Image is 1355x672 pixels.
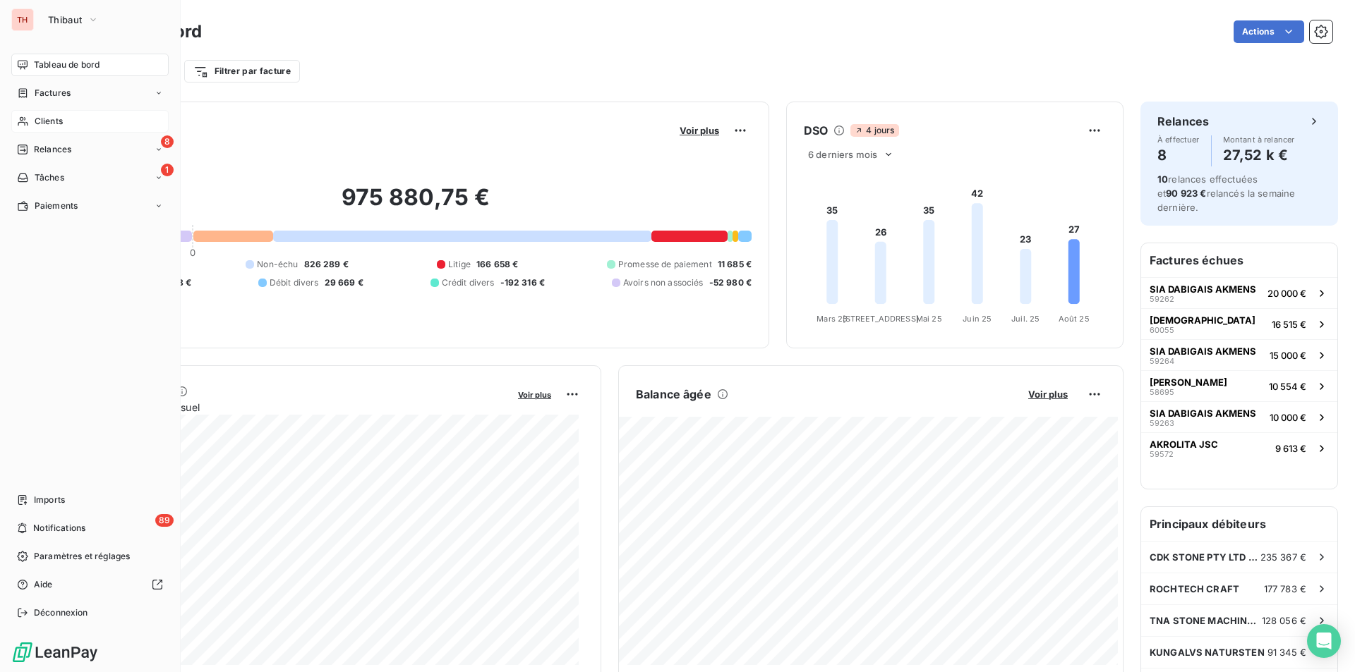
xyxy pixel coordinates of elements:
h6: Principaux débiteurs [1141,507,1337,541]
a: Paramètres et réglages [11,545,169,568]
span: Voir plus [518,390,551,400]
span: -52 980 € [709,276,752,289]
span: SIA DABIGAIS AKMENS [1150,408,1256,419]
span: Promesse de paiement [618,258,712,271]
span: 6 derniers mois [808,149,877,160]
span: SIA DABIGAIS AKMENS [1150,346,1256,357]
span: Paiements [35,200,78,212]
span: 59572 [1150,450,1174,458]
span: 8 [161,135,174,148]
span: À effectuer [1157,135,1200,144]
div: TH [11,8,34,31]
span: 59263 [1150,419,1174,427]
span: 59264 [1150,357,1174,365]
h6: Balance âgée [636,386,711,403]
span: 826 289 € [304,258,349,271]
span: KUNGALVS NATURSTEN [1150,647,1265,658]
h6: Relances [1157,113,1209,130]
span: 11 685 € [718,258,752,271]
span: 9 613 € [1275,443,1306,454]
span: 16 515 € [1272,319,1306,330]
tspan: Mars 25 [817,314,848,324]
h6: Factures échues [1141,243,1337,277]
span: 60055 [1150,326,1174,334]
span: Tâches [35,171,64,184]
span: Voir plus [680,125,719,136]
span: [PERSON_NAME] [1150,377,1227,388]
span: 20 000 € [1267,288,1306,299]
span: 89 [155,514,174,527]
span: Non-échu [257,258,298,271]
button: [PERSON_NAME]5869510 554 € [1141,370,1337,401]
button: SIA DABIGAIS AKMENS5926310 000 € [1141,401,1337,432]
tspan: Juil. 25 [1011,314,1040,324]
span: 90 923 € [1166,188,1206,199]
a: Tableau de bord [11,54,169,76]
button: SIA DABIGAIS AKMENS5926220 000 € [1141,277,1337,308]
span: Relances [34,143,71,156]
a: Factures [11,82,169,104]
span: ROCHTECH CRAFT [1150,583,1239,594]
button: Actions [1234,20,1304,43]
span: Chiffre d'affaires mensuel [80,400,508,415]
span: Paramètres et réglages [34,550,130,563]
a: Imports [11,489,169,511]
span: Litige [448,258,471,271]
h4: 27,52 k € [1223,144,1295,166]
span: Voir plus [1028,389,1068,400]
span: SIA DABIGAIS AKMENS [1150,283,1256,295]
span: [DEMOGRAPHIC_DATA] [1150,314,1255,326]
tspan: Mai 25 [916,314,942,324]
span: CDK STONE PTY LTD ([GEOGRAPHIC_DATA]) [1150,551,1260,563]
span: Montant à relancer [1223,135,1295,144]
span: 91 345 € [1267,647,1306,658]
span: Déconnexion [34,606,88,619]
a: Clients [11,110,169,133]
button: [DEMOGRAPHIC_DATA]6005516 515 € [1141,308,1337,339]
span: 177 783 € [1264,583,1306,594]
span: 29 669 € [325,276,363,289]
span: Factures [35,87,71,99]
button: Voir plus [514,388,555,401]
img: Logo LeanPay [11,641,99,664]
span: 10 554 € [1269,381,1306,392]
span: Thibaut [48,14,82,25]
tspan: [STREET_ADDRESS] [843,314,919,324]
span: AKROLITA JSC [1150,439,1218,450]
span: Notifications [33,522,85,534]
span: 10 000 € [1270,412,1306,423]
span: Crédit divers [442,276,495,289]
button: AKROLITA JSC595729 613 € [1141,432,1337,463]
a: Aide [11,573,169,596]
a: Paiements [11,195,169,217]
h2: 975 880,75 € [80,183,752,226]
button: Filtrer par facture [184,60,300,83]
a: 8Relances [11,138,169,161]
h4: 8 [1157,144,1200,166]
span: Avoirs non associés [623,276,704,289]
span: 4 jours [850,124,898,137]
tspan: Août 25 [1059,314,1090,324]
a: 1Tâches [11,166,169,189]
button: Voir plus [1024,388,1072,401]
tspan: Juin 25 [963,314,992,324]
span: relances effectuées et relancés la semaine dernière. [1157,173,1295,213]
span: Aide [34,578,53,591]
span: Débit divers [270,276,319,289]
span: 166 658 € [476,258,518,271]
span: 10 [1157,173,1168,185]
span: 1 [161,164,174,176]
span: 58695 [1150,388,1174,396]
span: 0 [190,247,195,258]
button: SIA DABIGAIS AKMENS5926415 000 € [1141,339,1337,370]
span: Imports [34,494,65,506]
button: Voir plus [675,124,723,137]
span: 235 367 € [1260,551,1306,563]
span: 128 056 € [1262,615,1306,626]
span: 15 000 € [1270,350,1306,361]
span: TNA STONE MACHINERY INC. [1150,615,1262,626]
span: Clients [35,115,63,128]
span: -192 316 € [500,276,546,289]
span: 59262 [1150,295,1174,303]
div: Open Intercom Messenger [1307,624,1341,658]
